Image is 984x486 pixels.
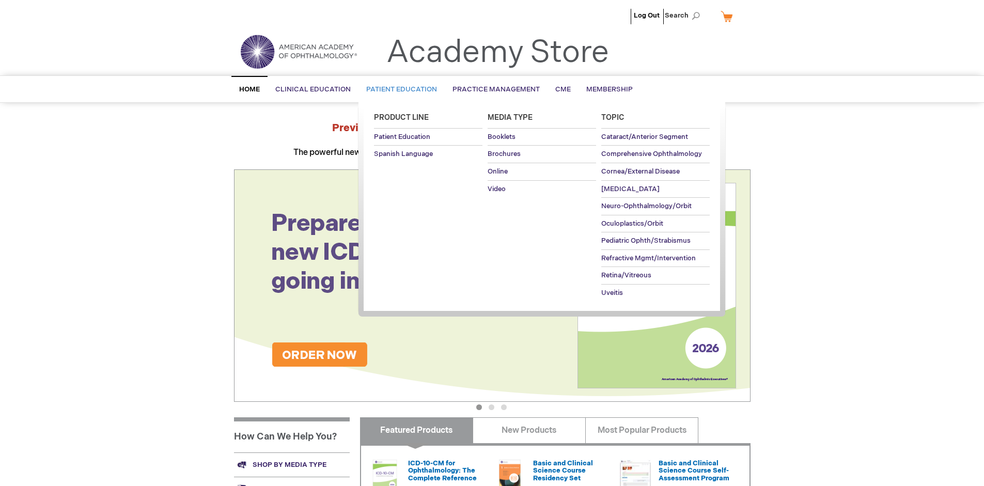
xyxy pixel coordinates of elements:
[601,202,692,210] span: Neuro-Ophthalmology/Orbit
[488,167,508,176] span: Online
[601,289,623,297] span: Uveitis
[360,417,473,443] a: Featured Products
[452,85,540,93] span: Practice Management
[488,150,521,158] span: Brochures
[585,417,698,443] a: Most Popular Products
[374,113,429,122] span: Product Line
[488,113,533,122] span: Media Type
[601,185,660,193] span: [MEDICAL_DATA]
[488,185,506,193] span: Video
[408,459,477,482] a: ICD-10-CM for Ophthalmology: The Complete Reference
[473,417,586,443] a: New Products
[586,85,633,93] span: Membership
[239,85,260,93] span: Home
[601,150,702,158] span: Comprehensive Ophthalmology
[659,459,729,482] a: Basic and Clinical Science Course Self-Assessment Program
[234,452,350,477] a: Shop by media type
[634,11,660,20] a: Log Out
[555,85,571,93] span: CME
[374,150,433,158] span: Spanish Language
[501,404,507,410] button: 3 of 3
[601,271,651,279] span: Retina/Vitreous
[386,34,609,71] a: Academy Store
[332,122,652,134] strong: Preview the at AAO 2025
[489,404,494,410] button: 2 of 3
[476,404,482,410] button: 1 of 3
[374,133,430,141] span: Patient Education
[601,167,680,176] span: Cornea/External Disease
[665,5,704,26] span: Search
[234,417,350,452] h1: How Can We Help You?
[275,85,351,93] span: Clinical Education
[601,237,691,245] span: Pediatric Ophth/Strabismus
[488,133,516,141] span: Booklets
[366,85,437,93] span: Patient Education
[533,459,593,482] a: Basic and Clinical Science Course Residency Set
[601,133,688,141] span: Cataract/Anterior Segment
[601,220,663,228] span: Oculoplastics/Orbit
[601,254,696,262] span: Refractive Mgmt/Intervention
[601,113,624,122] span: Topic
